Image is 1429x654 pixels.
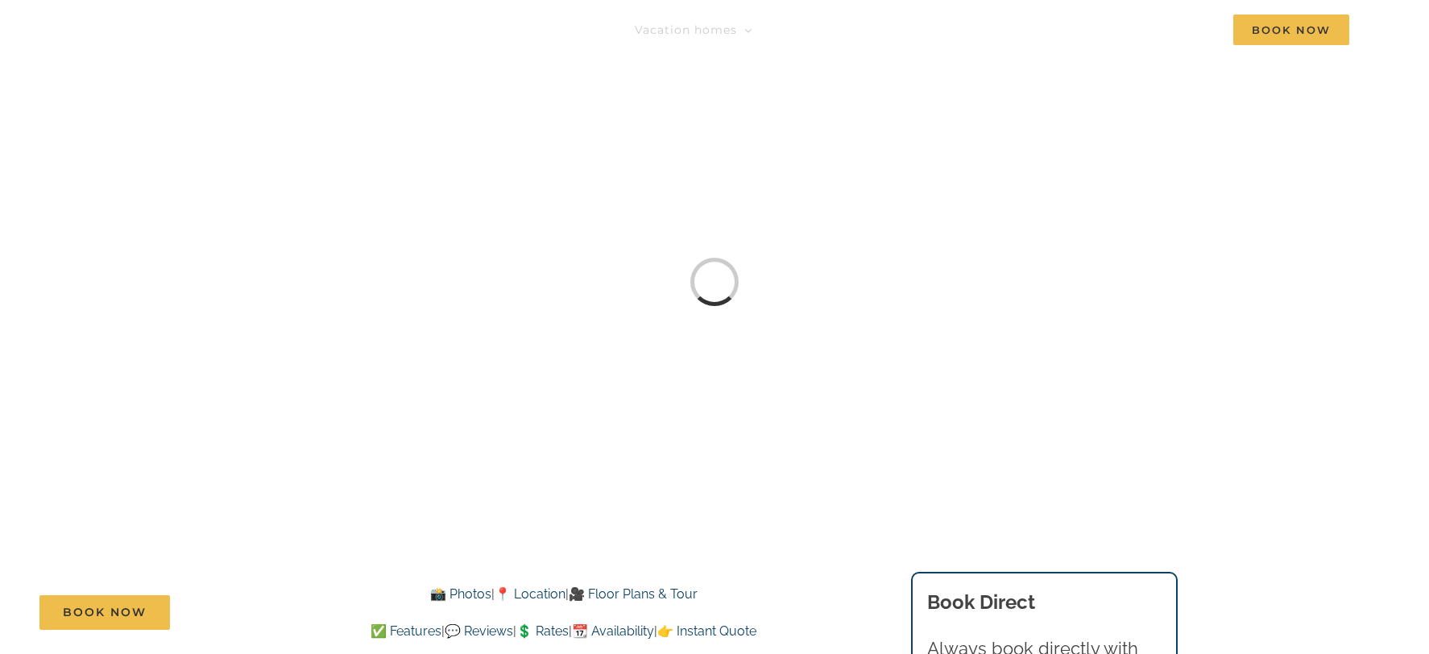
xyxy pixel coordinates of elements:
[275,621,852,642] p: | | | |
[430,586,491,602] a: 📸 Photos
[275,584,852,605] p: | |
[657,623,756,639] a: 👉 Instant Quote
[63,606,147,619] span: Book Now
[927,590,1035,614] b: Book Direct
[635,14,752,46] a: Vacation homes
[635,24,737,35] span: Vacation homes
[681,249,748,315] div: Loading...
[789,14,884,46] a: Things to do
[635,14,1349,46] nav: Main Menu
[1233,14,1349,45] span: Book Now
[921,14,1020,46] a: Deals & More
[921,24,1004,35] span: Deals & More
[569,586,698,602] a: 🎥 Floor Plans & Tour
[1056,14,1110,46] a: About
[445,623,513,639] a: 💬 Reviews
[495,586,565,602] a: 📍 Location
[789,24,869,35] span: Things to do
[39,595,170,630] a: Book Now
[1056,24,1095,35] span: About
[516,623,569,639] a: 💲 Rates
[80,18,353,54] img: Branson Family Retreats Logo
[371,623,441,639] a: ✅ Features
[1146,14,1197,46] a: Contact
[1146,24,1197,35] span: Contact
[572,623,654,639] a: 📆 Availability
